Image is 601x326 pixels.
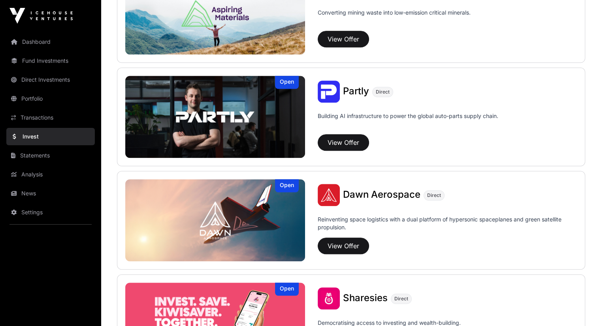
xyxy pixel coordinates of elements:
iframe: Chat Widget [561,288,601,326]
div: Open [275,283,299,296]
button: View Offer [318,31,369,47]
img: Partly [318,81,340,103]
span: Dawn Aerospace [343,189,420,200]
a: Portfolio [6,90,95,107]
p: Reinventing space logistics with a dual platform of hypersonic spaceplanes and green satellite pr... [318,215,577,234]
img: Partly [125,76,305,158]
div: Open [275,179,299,192]
a: News [6,185,95,202]
a: Dawn Aerospace [343,190,420,200]
img: Dawn Aerospace [125,179,305,261]
span: Direct [394,296,408,302]
span: Direct [427,192,441,199]
a: Invest [6,128,95,145]
a: Statements [6,147,95,164]
a: PartlyOpen [125,76,305,158]
a: Direct Investments [6,71,95,88]
a: Sharesies [343,293,388,304]
span: Direct [376,89,390,95]
p: Building AI infrastructure to power the global auto-parts supply chain. [318,112,498,131]
img: Sharesies [318,287,340,309]
img: Dawn Aerospace [318,184,340,206]
a: Transactions [6,109,95,126]
div: Open [275,76,299,89]
a: Dawn AerospaceOpen [125,179,305,261]
p: Converting mining waste into low-emission critical minerals. [318,9,471,28]
a: Fund Investments [6,52,95,69]
span: Partly [343,85,369,97]
a: Dashboard [6,33,95,51]
a: Settings [6,204,95,221]
a: Analysis [6,166,95,183]
span: Sharesies [343,292,388,304]
button: View Offer [318,134,369,151]
a: Partly [343,86,369,97]
img: Icehouse Ventures Logo [9,8,73,24]
button: View Offer [318,238,369,254]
